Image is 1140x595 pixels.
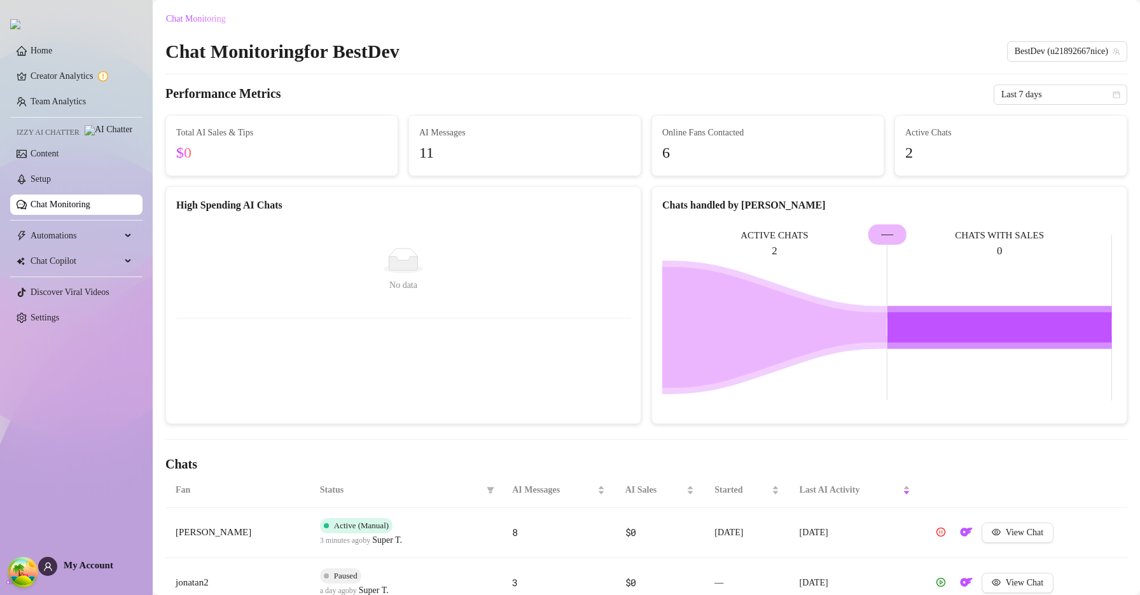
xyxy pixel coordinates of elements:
[176,197,630,213] div: High Spending AI Chats
[6,577,15,585] span: build
[320,483,482,497] span: Status
[334,521,389,530] span: Active (Manual)
[956,573,977,593] button: OF
[10,19,20,29] img: logo.svg
[789,473,921,508] th: Last AI Activity
[982,523,1053,543] button: View Chat
[905,126,1116,140] span: Active Chats
[960,576,973,589] img: OF
[85,125,132,135] img: AI Chatter
[992,578,1001,587] span: eye
[320,586,389,595] span: a day ago by
[372,533,402,547] span: Super T.
[512,576,518,589] span: 3
[176,577,209,587] span: jonatan2
[992,528,1001,537] span: eye
[1001,85,1120,104] span: Last 7 days
[789,508,921,558] td: [DATE]
[419,141,630,165] span: 11
[165,39,400,64] h2: Chat Monitoring for BestDev
[31,46,52,55] a: Home
[1006,528,1043,538] span: View Chat
[512,526,518,538] span: 8
[31,174,51,184] a: Setup
[31,149,59,158] a: Content
[31,251,121,271] span: Chat Copilot
[189,278,618,292] div: No data
[334,571,358,580] span: Paused
[512,483,595,497] span: AI Messages
[714,483,768,497] span: Started
[625,483,685,497] span: AI Sales
[502,473,615,508] th: AI Messages
[17,257,25,266] img: Chat Copilot
[165,455,1127,473] h4: Chats
[1006,578,1043,588] span: View Chat
[615,473,705,508] th: AI Sales
[64,560,113,570] span: My Account
[800,483,900,497] span: Last AI Activity
[625,526,636,538] span: $0
[165,9,236,29] button: Chat Monitoring
[662,197,1116,213] div: Chats handled by [PERSON_NAME]
[419,126,630,140] span: AI Messages
[17,231,27,241] span: thunderbolt
[320,536,402,545] span: 3 minutes ago by
[662,141,873,165] span: 6
[956,581,977,591] a: OF
[484,481,497,500] span: filter
[31,200,90,209] a: Chat Monitoring
[165,473,310,508] th: Fan
[956,531,977,540] a: OF
[1015,42,1120,61] span: BestDev (u21892667nice)
[704,473,789,508] th: Started
[31,97,86,106] a: Team Analytics
[31,287,109,297] a: Discover Viral Videos
[31,226,121,246] span: Automations
[43,562,53,571] span: user
[1113,48,1120,55] span: team
[662,126,873,140] span: Online Fans Contacted
[10,559,36,585] button: Open Tanstack query devtools
[625,576,636,589] span: $0
[936,578,945,587] span: play-circle
[487,486,494,494] span: filter
[176,126,387,140] span: Total AI Sales & Tips
[166,14,226,24] span: Chat Monitoring
[176,527,251,537] span: [PERSON_NAME]
[31,313,59,322] a: Settings
[956,523,977,543] button: OF
[936,528,945,537] span: pause-circle
[176,144,191,161] span: $0
[17,127,80,139] span: Izzy AI Chatter
[1113,91,1120,99] span: calendar
[960,526,973,538] img: OF
[31,66,132,86] a: Creator Analytics exclamation-circle
[905,141,1116,165] span: 2
[982,573,1053,593] button: View Chat
[704,508,789,558] td: [DATE]
[165,85,281,105] h4: Performance Metrics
